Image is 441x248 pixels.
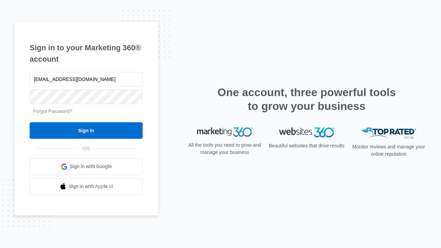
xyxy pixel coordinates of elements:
[30,72,143,86] input: Email
[361,127,416,139] img: Top Rated Local
[268,142,345,149] p: Beautiful websites that drive results
[215,85,398,113] h2: One account, three powerful tools to grow your business
[30,158,143,175] a: Sign in with Google
[350,143,427,158] p: Monitor reviews and manage your online reputation
[30,178,143,195] a: Sign in with Apple Id
[70,163,112,170] span: Sign in with Google
[30,122,143,139] input: Sign In
[78,145,95,152] span: OR
[197,127,252,137] img: Marketing 360
[33,108,72,114] a: Forgot Password?
[30,42,143,65] h1: Sign in to your Marketing 360® account
[69,183,113,190] span: Sign in with Apple Id
[186,142,263,156] p: All the tools you need to grow and manage your business
[279,127,334,137] img: Websites 360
